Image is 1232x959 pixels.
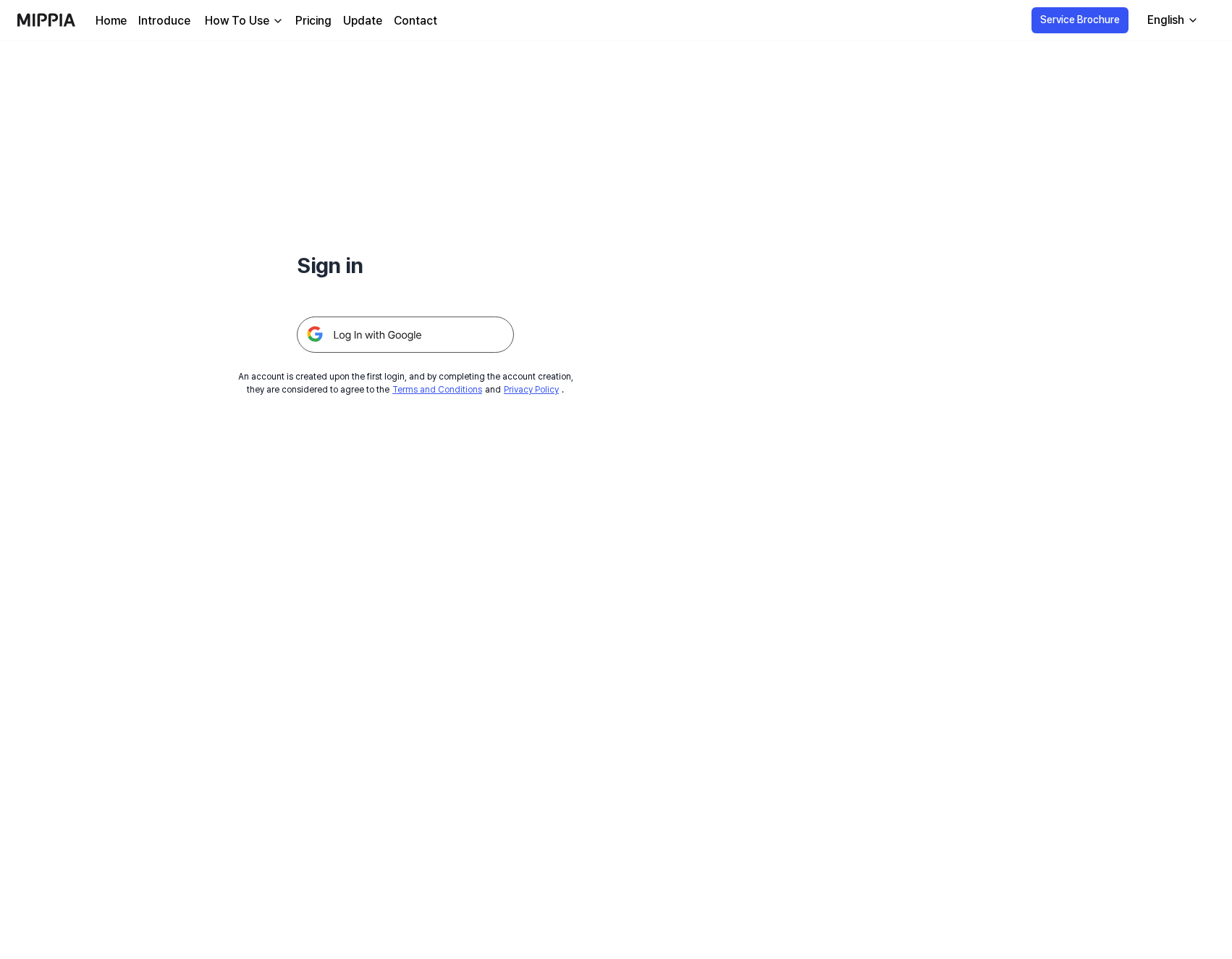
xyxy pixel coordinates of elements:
a: Home [96,12,127,30]
button: How To Use [202,12,284,30]
a: Introduce [138,12,190,30]
a: Update [343,12,382,30]
a: Privacy Policy [504,385,559,395]
button: Service Brochure [1031,7,1128,33]
button: English [1136,6,1207,35]
img: down [272,15,284,27]
div: How To Use [202,12,272,30]
div: English [1144,12,1187,29]
div: An account is created upon the first login, and by completing the account creation, they are cons... [238,370,573,396]
h1: Sign in [297,249,514,282]
a: Contact [394,12,437,30]
a: Terms and Conditions [392,385,482,395]
img: 구글 로그인 버튼 [297,317,514,353]
a: Pricing [295,12,332,30]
